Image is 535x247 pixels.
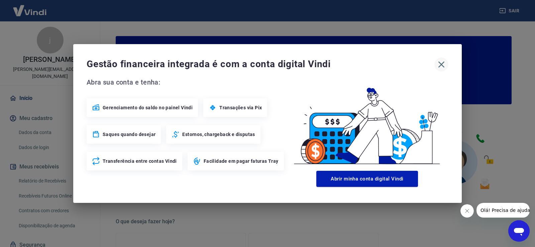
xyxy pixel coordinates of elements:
span: Facilidade em pagar faturas Tray [204,158,279,164]
iframe: Fechar mensagem [460,204,474,218]
span: Estornos, chargeback e disputas [182,131,255,138]
span: Olá! Precisa de ajuda? [4,5,56,10]
span: Saques quando desejar [103,131,155,138]
button: Abrir minha conta digital Vindi [316,171,418,187]
iframe: Mensagem da empresa [476,203,530,218]
span: Gerenciamento do saldo no painel Vindi [103,104,193,111]
span: Gestão financeira integrada é com a conta digital Vindi [87,57,434,71]
span: Transferência entre contas Vindi [103,158,177,164]
iframe: Botão para abrir a janela de mensagens [508,220,530,242]
span: Transações via Pix [219,104,262,111]
span: Abra sua conta e tenha: [87,77,286,88]
img: Good Billing [286,77,448,168]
